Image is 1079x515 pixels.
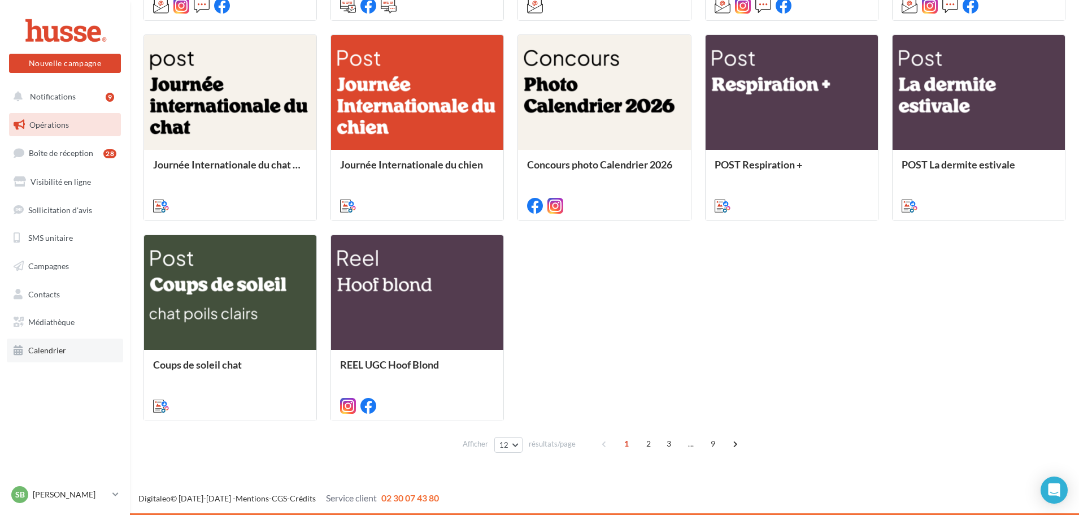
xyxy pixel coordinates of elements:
a: Visibilité en ligne [7,170,123,194]
a: SMS unitaire [7,226,123,250]
span: 9 [704,435,722,453]
span: résultats/page [529,439,576,449]
span: Sb [15,489,25,500]
div: Concours photo Calendrier 2026 [527,159,681,181]
a: Crédits [290,494,316,503]
span: 3 [660,435,678,453]
a: Contacts [7,283,123,306]
span: Calendrier [28,345,66,355]
div: POST La dermite estivale [902,159,1056,181]
span: Sollicitation d'avis [28,205,92,214]
span: 2 [639,435,658,453]
a: Médiathèque [7,310,123,334]
div: POST Respiration + [715,159,869,181]
span: Boîte de réception [29,148,93,158]
div: Journée Internationale du chien [340,159,494,181]
a: Boîte de réception28 [7,141,123,165]
a: Digitaleo [138,494,171,503]
button: Notifications 9 [7,85,119,109]
div: Journée Internationale du chat roux [153,159,307,181]
span: Afficher [463,439,488,449]
span: ... [682,435,700,453]
span: 12 [499,440,509,449]
button: Nouvelle campagne [9,54,121,73]
span: Campagnes [28,261,69,271]
div: Coups de soleil chat [153,359,307,382]
a: Campagnes [7,254,123,278]
span: Notifications [30,92,76,101]
span: Opérations [29,120,69,129]
button: 12 [494,437,523,453]
span: Médiathèque [28,317,75,327]
span: Visibilité en ligne [31,177,91,187]
span: 1 [617,435,636,453]
span: Service client [326,492,377,503]
span: Contacts [28,289,60,299]
a: CGS [272,494,287,503]
span: SMS unitaire [28,233,73,243]
a: Mentions [236,494,269,503]
a: Sollicitation d'avis [7,198,123,222]
span: © [DATE]-[DATE] - - - [138,494,439,503]
div: Open Intercom Messenger [1041,477,1068,504]
a: Sb [PERSON_NAME] [9,484,121,505]
div: REEL UGC Hoof Blond [340,359,494,382]
p: [PERSON_NAME] [33,489,108,500]
a: Calendrier [7,339,123,362]
a: Opérations [7,113,123,137]
div: 28 [103,149,116,158]
span: 02 30 07 43 80 [381,492,439,503]
div: 9 [106,93,114,102]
